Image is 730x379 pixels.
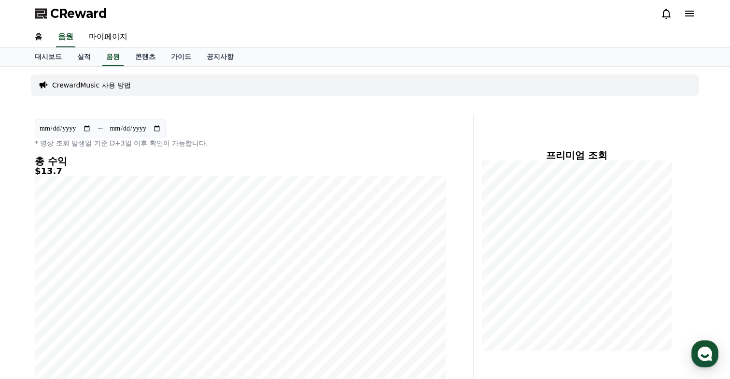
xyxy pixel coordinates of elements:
[97,123,103,134] p: ~
[30,313,36,321] span: 홈
[481,150,672,160] h4: 프리미엄 조회
[163,48,199,66] a: 가이드
[35,138,446,148] p: * 영상 조회 발생일 기준 D+3일 이후 확인이 가능합니다.
[102,48,124,66] a: 음원
[27,27,50,47] a: 홈
[35,166,446,176] h5: $13.7
[35,156,446,166] h4: 총 수익
[35,6,107,21] a: CReward
[3,299,64,323] a: 홈
[27,48,70,66] a: 대시보드
[52,80,131,90] a: CrewardMusic 사용 방법
[149,313,161,321] span: 설정
[64,299,125,323] a: 대화
[70,48,98,66] a: 실적
[125,299,185,323] a: 설정
[50,6,107,21] span: CReward
[56,27,75,47] a: 음원
[81,27,135,47] a: 마이페이지
[88,314,100,321] span: 대화
[127,48,163,66] a: 콘텐츠
[199,48,241,66] a: 공지사항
